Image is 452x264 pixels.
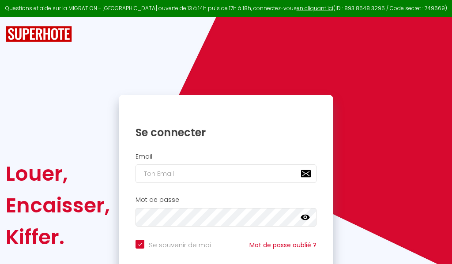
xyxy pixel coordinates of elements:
input: Ton Email [136,164,316,183]
div: Kiffer. [6,221,110,253]
h2: Email [136,153,316,160]
h1: Se connecter [136,126,316,139]
a: Mot de passe oublié ? [249,241,316,249]
img: SuperHote logo [6,26,72,42]
div: Louer, [6,158,110,190]
a: en cliquant ici [297,4,333,12]
div: Encaisser, [6,190,110,221]
h2: Mot de passe [136,196,316,204]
